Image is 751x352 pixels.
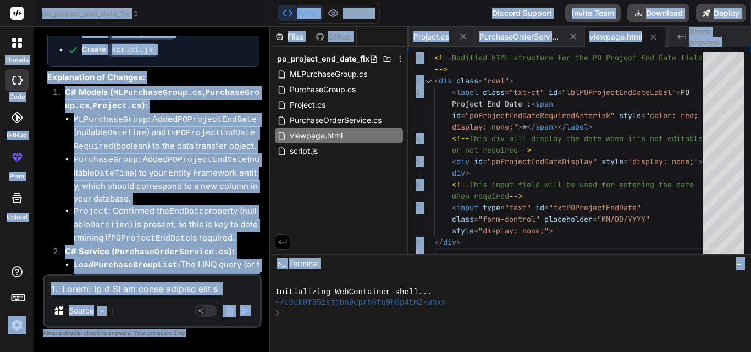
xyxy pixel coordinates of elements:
[456,237,461,247] span: >
[628,157,698,166] span: "display: none;"
[278,5,323,21] button: Editor
[74,205,259,245] li: : Confirmed the property (nullable ) is present, as this is key to determining if is required.
[289,114,383,127] span: PurchaseOrderService.cs
[107,128,147,138] code: DateTime
[74,153,259,205] li: : Added (nullable ) to your Entity Framework entity, which should correspond to a new column in y...
[452,87,456,97] span: <
[465,168,470,178] span: >
[483,87,505,97] span: class
[452,157,456,166] span: <
[223,305,236,317] img: attachment
[452,133,470,143] span: <!--
[7,213,27,222] label: Upload
[74,259,180,270] strong: :
[275,287,432,298] span: Initializing WebContainer shell...
[115,248,229,257] code: PurchaseOrderService.cs
[95,169,134,178] code: DateTime
[470,133,685,143] span: This div will display the date when it's not edit
[65,87,259,111] strong: C# Models ( , , ):
[9,172,24,181] label: prem
[289,144,319,158] span: script.js
[485,4,559,22] div: Discord Support
[627,4,689,22] button: Download
[289,129,344,142] span: viewpage.html
[565,4,621,22] button: Invite Team
[277,258,285,269] span: >_
[65,246,235,256] strong: C# Service ( ):
[623,157,628,166] span: =
[479,31,562,42] span: PurchaseOrderService.cs
[113,88,202,98] code: MLPurchaseGroup.cs
[434,64,448,74] span: -->
[685,180,694,189] span: te
[505,203,531,213] span: "text"
[601,157,623,166] span: style
[311,31,356,42] div: Github
[509,87,544,97] span: "txt-ct"
[689,26,742,48] span: Show preview
[505,87,509,97] span: =
[7,131,27,140] label: GitHub
[667,53,703,63] span: te field
[478,226,549,236] span: "display: none;"
[452,99,531,109] span: Project End Date :
[698,157,711,166] span: ></
[566,122,588,132] span: label
[470,180,685,189] span: This input field will be used for entering the da
[685,133,703,143] span: able
[434,237,443,247] span: </
[509,76,513,86] span: >
[413,31,449,42] span: Project.cs
[588,122,593,132] span: >
[147,329,167,336] span: privacy
[465,110,615,120] span: "poProjectEndDateRequiredAsterisk"
[277,53,369,64] span: po_project_end_date_fix
[111,234,190,243] code: POProjectEndDate
[408,75,420,87] div: 2
[97,306,107,316] img: Pick Models
[452,122,518,132] span: display: none;"
[408,52,420,64] div: 1
[553,122,566,132] span: ></
[483,203,500,213] span: type
[535,99,553,109] span: span
[74,155,138,165] code: PurchaseGroup
[240,305,251,316] img: icon
[443,237,456,247] span: div
[74,207,108,216] code: Project
[478,214,540,224] span: "form-control"
[518,145,531,155] span: -->
[408,156,420,167] div: 5
[82,44,157,55] div: Create
[549,226,553,236] span: >
[108,43,157,57] code: script.js
[69,305,94,316] p: Source
[42,8,140,19] span: po_project_end_date_fix
[456,87,478,97] span: label
[696,4,746,22] button: Deploy
[483,157,487,166] span: =
[74,128,255,152] code: IsPOProjectEndDateRequired
[452,191,509,201] span: when required
[8,316,26,334] img: settings
[408,237,420,248] div: 8
[487,157,597,166] span: "poProjectEndDateDisplay"
[5,55,29,65] label: threads
[597,214,650,224] span: "MM/DD/YYYY"
[270,31,311,42] div: Files
[74,113,259,154] li: : Added (nullable ) and (boolean) to the data transfer object.
[9,92,25,102] label: code
[531,99,535,109] span: <
[474,157,483,166] span: id
[323,5,377,21] button: Preview
[456,203,478,213] span: input
[456,76,478,86] span: class
[681,87,689,97] span: PO
[169,207,204,216] code: EndDate
[641,110,645,120] span: =
[474,214,478,224] span: =
[289,98,327,111] span: Project.cs
[421,75,435,87] div: Click to collapse the range.
[168,155,247,165] code: POProjectEndDate
[47,72,145,82] strong: Explanation of Changes:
